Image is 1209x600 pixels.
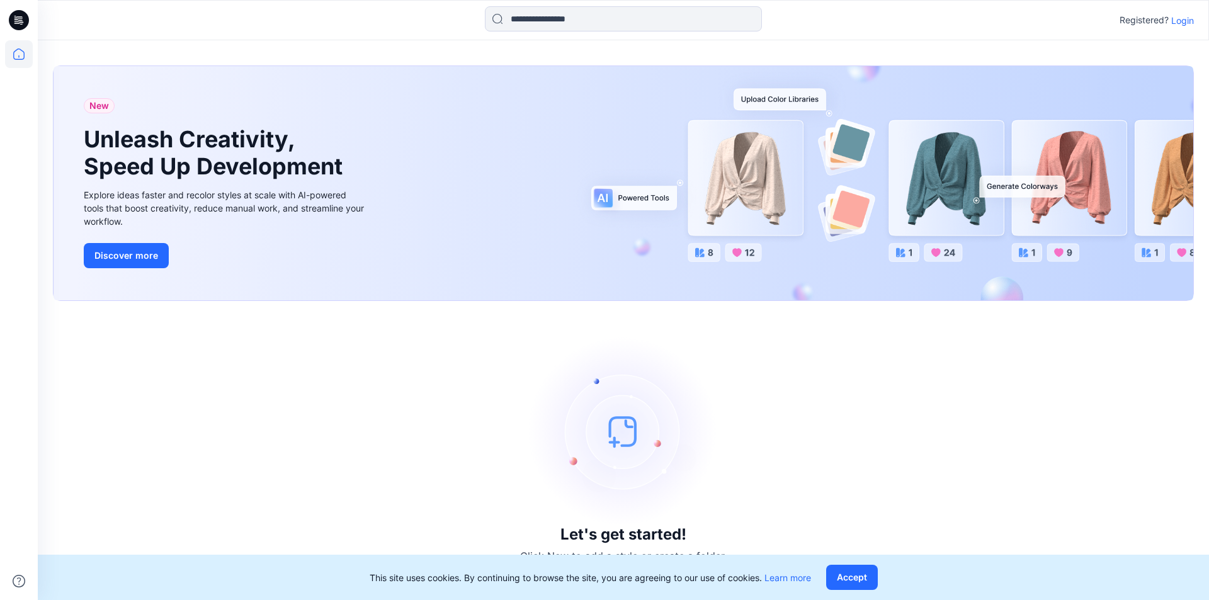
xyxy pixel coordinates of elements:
button: Discover more [84,243,169,268]
div: Explore ideas faster and recolor styles at scale with AI-powered tools that boost creativity, red... [84,188,367,228]
h3: Let's get started! [560,526,686,543]
img: empty-state-image.svg [529,337,718,526]
button: Accept [826,565,878,590]
p: Click New to add a style or create a folder. [520,548,727,563]
p: This site uses cookies. By continuing to browse the site, you are agreeing to our use of cookies. [370,571,811,584]
span: New [89,98,109,113]
a: Learn more [764,572,811,583]
p: Registered? [1120,13,1169,28]
a: Discover more [84,243,367,268]
p: Login [1171,14,1194,27]
h1: Unleash Creativity, Speed Up Development [84,126,348,180]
